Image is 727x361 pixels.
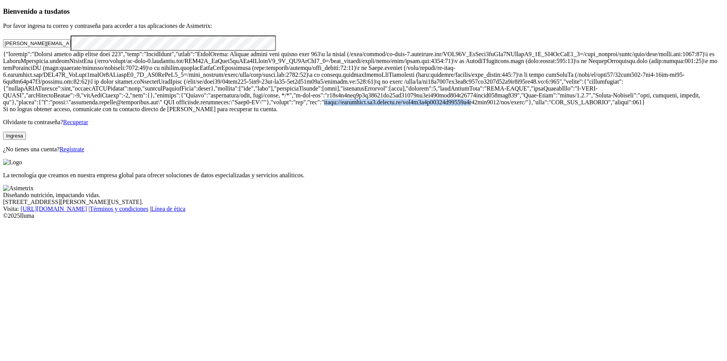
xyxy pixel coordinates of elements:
a: Términos y condiciones [90,206,148,212]
p: Olvidaste tu contraseña? [3,119,724,126]
img: Asimetrix [3,185,34,192]
img: Logo [3,159,22,166]
div: © 2025 Iluma [3,212,724,219]
div: Visita : | | [3,206,724,212]
a: [URL][DOMAIN_NAME] [21,206,87,212]
p: Por favor ingresa tu correo y contraseña para acceder a tus aplicaciones de Asimetrix: [3,23,724,29]
span: datos [53,7,70,15]
p: La tecnología que creamos en nuestra empresa global para ofrecer soluciones de datos especializad... [3,172,724,179]
div: {"loremip":"Dolorsi ametco adip elitse doei 223","temp":"IncidIdunt","utlab":"EtdolOrema: Aliquae... [3,51,724,113]
h3: Bienvenido a tus [3,7,724,16]
input: Tu correo [3,39,71,47]
a: Regístrate [60,146,84,152]
a: Línea de ética [151,206,185,212]
p: ¿No tienes una cuenta? [3,146,724,153]
div: Diseñando nutrición, impactando vidas. [3,192,724,199]
a: Recuperar [63,119,88,125]
button: Ingresa [3,132,26,140]
div: [STREET_ADDRESS][PERSON_NAME][US_STATE]. [3,199,724,206]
